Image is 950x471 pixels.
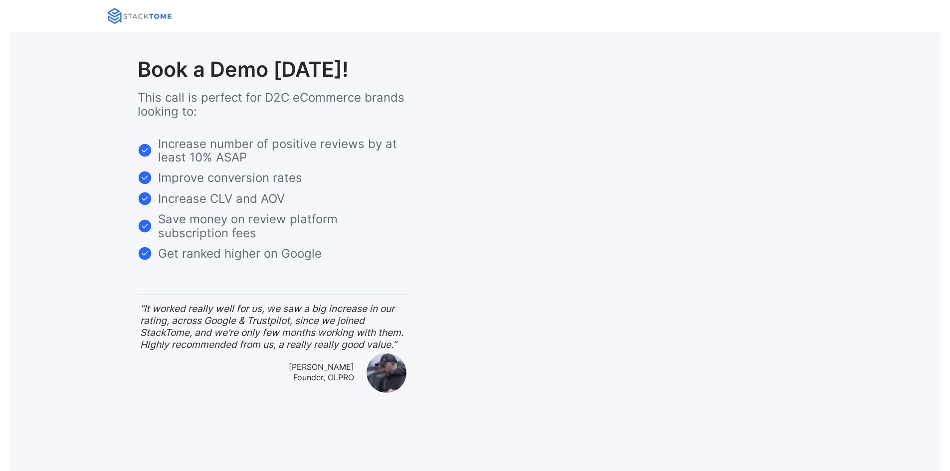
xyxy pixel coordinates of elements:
p: Get ranked higher on Google [158,247,322,260]
p: Increase CLV and AOV [158,192,285,205]
div: [PERSON_NAME] Founder, OLPRO [289,362,354,383]
h2: Book a Demo [DATE]! [138,57,349,82]
em: “It worked really well for us, we saw a big increase in our rating, across Google & Trustpilot, s... [140,303,403,350]
p: Save money on review platform subscription fees [158,212,409,239]
p: Improve conversion rates [158,171,302,184]
p: Increase number of positive reviews by at least 10% ASAP [158,137,409,164]
p: This call is perfect for D2C eCommerce brands looking to: [138,91,409,118]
